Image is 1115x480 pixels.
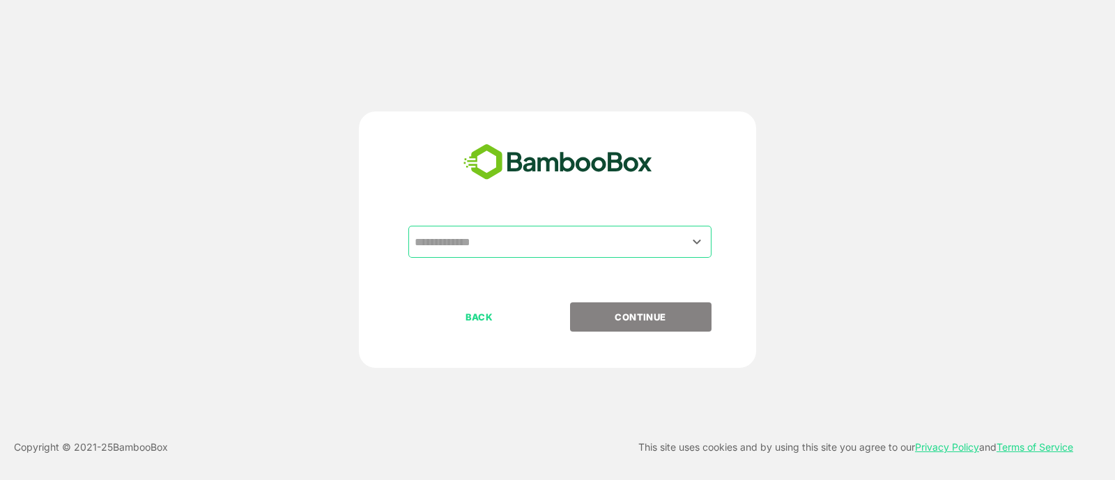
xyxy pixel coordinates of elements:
p: CONTINUE [571,309,710,325]
button: CONTINUE [570,302,712,332]
button: BACK [408,302,550,332]
p: BACK [410,309,549,325]
p: Copyright © 2021- 25 BambooBox [14,439,168,456]
a: Privacy Policy [915,441,979,453]
img: bamboobox [456,139,660,185]
button: Open [688,232,707,251]
p: This site uses cookies and by using this site you agree to our and [638,439,1073,456]
a: Terms of Service [997,441,1073,453]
